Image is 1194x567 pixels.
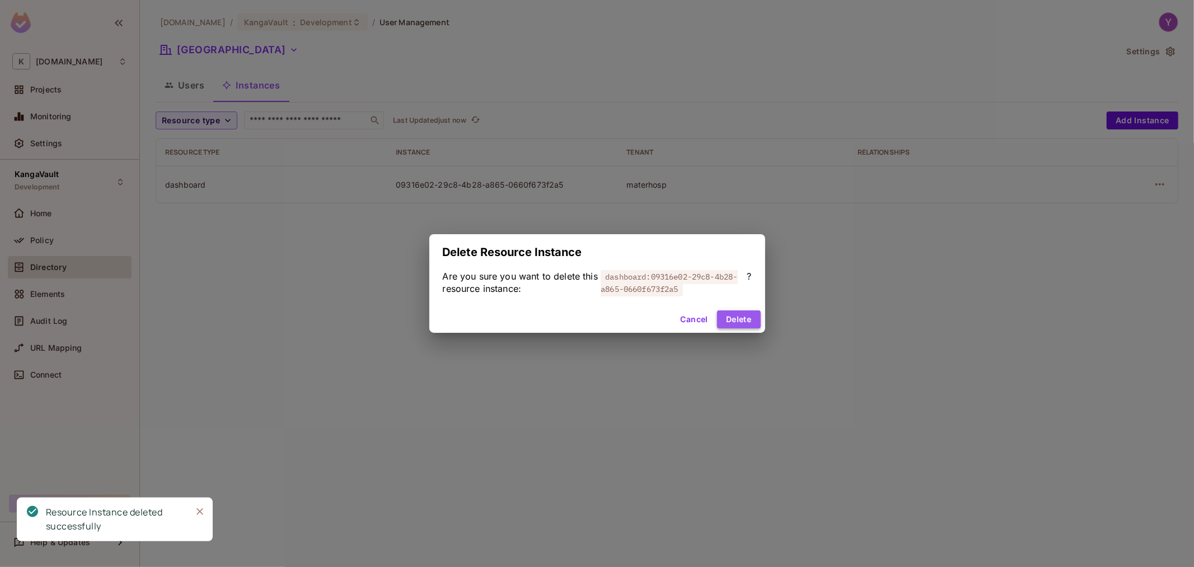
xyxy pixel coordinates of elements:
div: Are you sure you want to delete this resource instance: ? [443,270,752,295]
div: Resource Instance deleted successfully [46,505,182,533]
button: Delete [717,310,760,328]
button: Close [191,503,208,520]
span: dashboard:09316e02-29c8-4b28-a865-0660f673f2a5 [601,269,737,296]
h2: Delete Resource Instance [429,234,765,270]
button: Cancel [676,310,713,328]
